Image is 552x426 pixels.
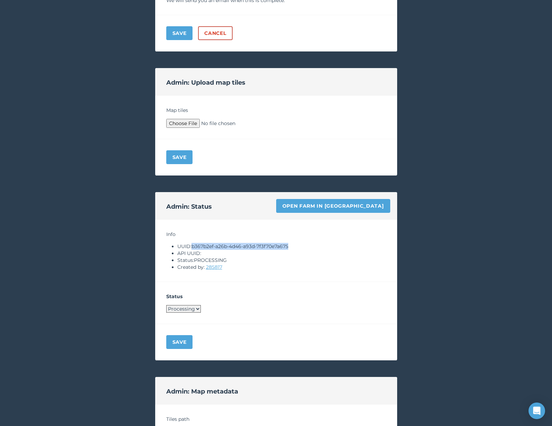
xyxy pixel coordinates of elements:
[177,264,386,271] li: Created by:
[166,26,193,40] button: Save
[177,257,386,264] li: Status: PROCESSING
[166,78,245,87] h2: Admin: Upload map tiles
[177,250,386,257] li: API UUID:
[166,335,193,349] button: Save
[166,202,212,211] h2: Admin: Status
[166,416,386,423] h4: Tiles path
[166,387,238,396] h2: Admin: Map metadata
[166,150,193,164] button: Save
[177,243,386,250] li: UUID: b367b2ef-a26b-4d46-a93d-7f3f70e7a675
[166,107,386,114] h4: Map tiles
[166,293,386,300] h4: Status
[198,26,232,40] a: Cancel
[166,231,386,238] h4: Info
[276,199,390,213] a: Open farm in [GEOGRAPHIC_DATA]
[528,403,545,419] div: Open Intercom Messenger
[206,264,222,270] a: 285817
